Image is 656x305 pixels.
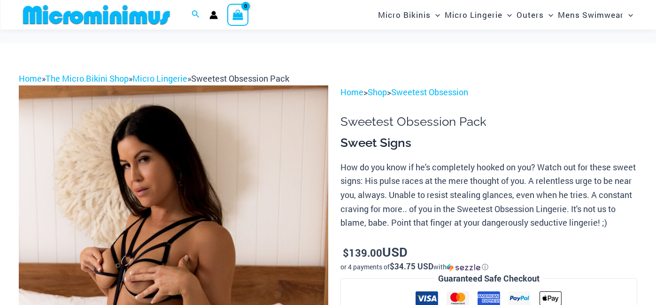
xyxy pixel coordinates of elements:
[368,86,387,98] a: Shop
[132,73,187,84] a: Micro Lingerie
[340,85,637,99] p: > >
[340,262,637,272] div: or 4 payments of with
[46,73,129,84] a: The Micro Bikini Shop
[340,114,637,129] h1: Sweetest Obsession Pack
[556,3,635,27] a: Mens SwimwearMenu ToggleMenu Toggle
[209,11,218,19] a: Account icon link
[502,3,512,27] span: Menu Toggle
[340,135,637,151] h3: Sweet Signs
[343,246,349,259] span: $
[343,246,382,259] bdi: 139.00
[340,262,637,272] div: or 4 payments of$34.75 USDwithSezzle Click to learn more about Sezzle
[192,9,200,21] a: Search icon link
[434,272,543,286] legend: Guaranteed Safe Checkout
[517,3,544,27] span: Outers
[442,3,514,27] a: Micro LingerieMenu ToggleMenu Toggle
[558,3,624,27] span: Mens Swimwear
[376,3,442,27] a: Micro BikinisMenu ToggleMenu Toggle
[340,160,637,230] p: How do you know if he's completely hooked on you? Watch out for these sweet signs: His pulse race...
[378,3,431,27] span: Micro Bikinis
[445,3,502,27] span: Micro Lingerie
[390,261,433,272] span: $34.75 USD
[391,86,468,98] a: Sweetest Obsession
[374,1,637,28] nav: Site Navigation
[514,3,556,27] a: OutersMenu ToggleMenu Toggle
[340,245,637,260] p: USD
[227,4,249,25] a: View Shopping Cart, empty
[431,3,440,27] span: Menu Toggle
[624,3,633,27] span: Menu Toggle
[19,73,289,84] span: » » »
[544,3,553,27] span: Menu Toggle
[447,263,480,272] img: Sezzle
[340,86,363,98] a: Home
[191,73,289,84] span: Sweetest Obsession Pack
[19,73,42,84] a: Home
[19,4,174,25] img: MM SHOP LOGO FLAT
